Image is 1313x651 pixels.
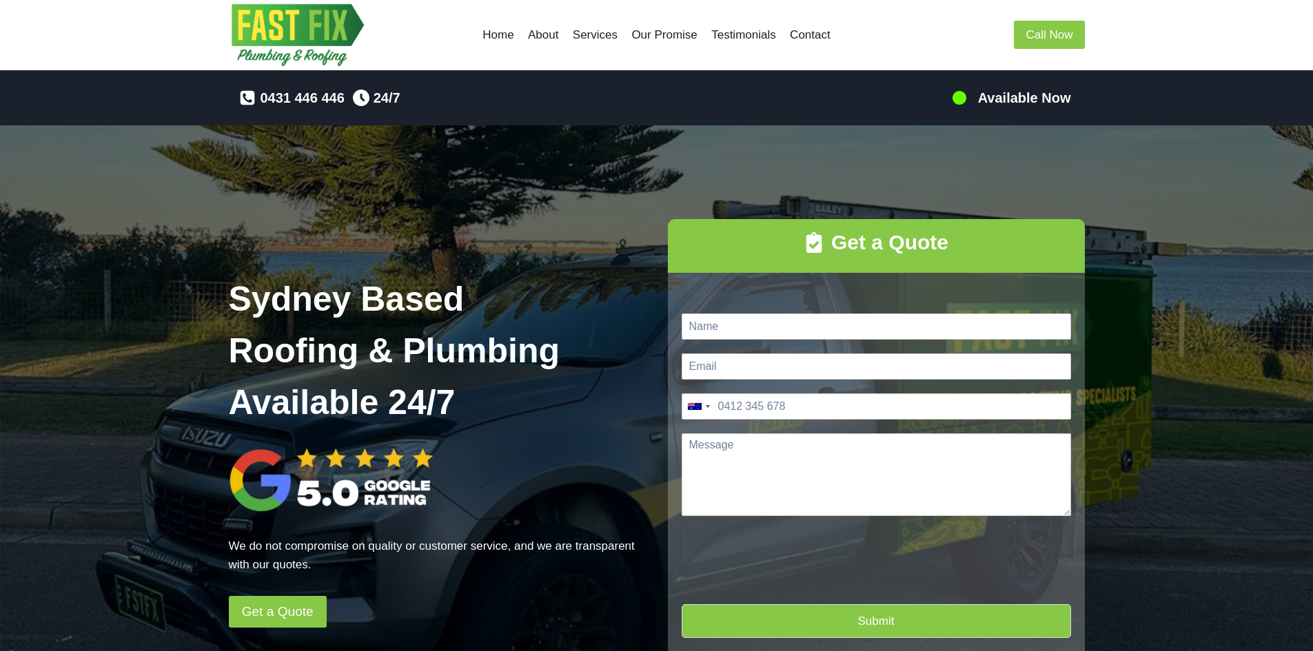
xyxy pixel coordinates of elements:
h5: Available Now [978,87,1071,108]
a: Contact [783,19,837,52]
a: Call Now [1014,21,1084,49]
span: 0431 446 446 [260,87,344,109]
h1: Sydney Based Roofing & Plumbing Available 24/7 [229,273,646,428]
input: Name [682,313,1071,340]
a: About [521,19,566,52]
a: Home [476,19,521,52]
button: Submit [682,604,1071,638]
a: 0431 446 446 [239,87,344,109]
a: Get a Quote [229,596,327,628]
a: Services [566,19,625,52]
a: Testimonials [704,19,783,52]
span: Get a Quote [242,601,314,623]
img: 100-percents.png [951,90,968,106]
strong: Get a Quote [831,231,948,254]
span: 24/7 [374,87,400,109]
input: Email [682,353,1071,380]
a: Our Promise [624,19,704,52]
iframe: reCAPTCHA [682,530,891,633]
nav: Primary Navigation [476,19,837,52]
input: Phone [682,393,1071,420]
p: We do not compromise on quality or customer service, and we are transparent with our quotes. [229,537,646,574]
button: Selected country [682,394,714,419]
